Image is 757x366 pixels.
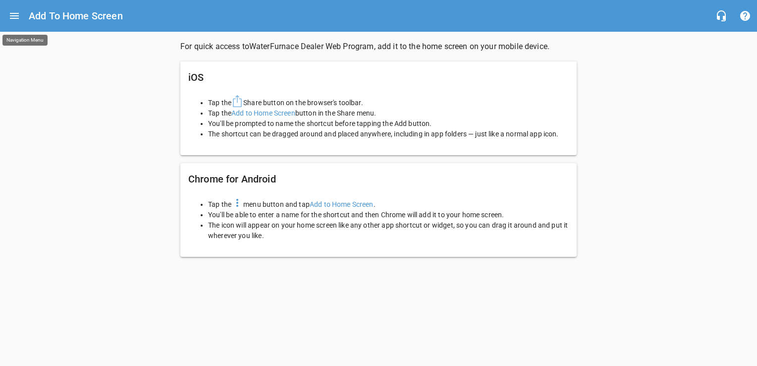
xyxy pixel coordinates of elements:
button: Support Portal [733,4,757,28]
span: Add to Home Screen [310,200,374,208]
li: Tap the Share button on the browser's toolbar. [208,93,569,108]
li: Tap the menu button and tap . [208,195,569,210]
li: You'll be able to enter a name for the shortcut and then Chrome will add it to your home screen. [208,210,569,220]
li: The shortcut can be dragged around and placed anywhere, including in app folders — just like a no... [208,129,569,139]
span: Add to Home Screen [231,109,295,117]
button: Live Chat [709,4,733,28]
p: Chrome for Android [188,171,569,187]
h6: Add To Home Screen [29,8,123,24]
li: You'll be prompted to name the shortcut before tapping the Add button. [208,119,569,129]
li: The icon will appear on your home screen like any other app shortcut or widget, so you can drag i... [208,220,569,241]
h6: For quick access to WaterFurnace Dealer Web Program , add it to the home screen on your mobile de... [180,40,577,54]
button: Open drawer [2,4,26,28]
li: Tap the button in the Share menu. [208,108,569,119]
p: iOS [188,69,569,85]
